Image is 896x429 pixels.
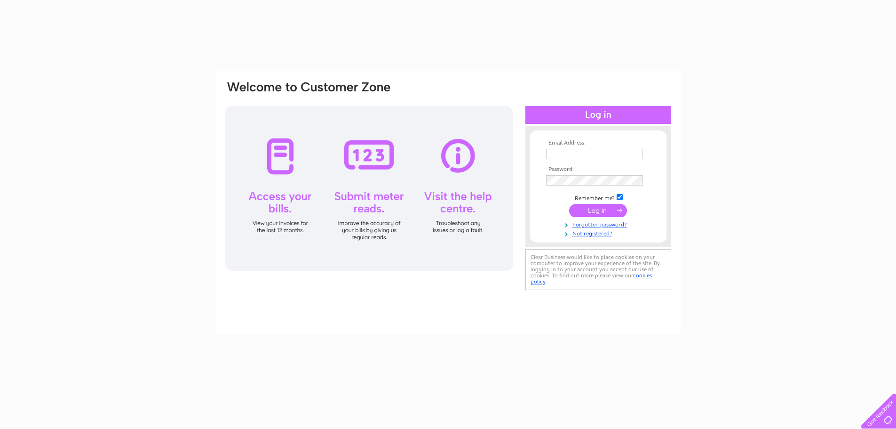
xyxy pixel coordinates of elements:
div: Clear Business would like to place cookies on your computer to improve your experience of the sit... [525,249,671,290]
th: Email Address: [544,140,653,146]
input: Submit [569,204,627,217]
td: Remember me? [544,193,653,202]
th: Password: [544,166,653,173]
a: Not registered? [546,228,653,237]
a: Forgotten password? [546,219,653,228]
a: cookies policy [531,272,652,285]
